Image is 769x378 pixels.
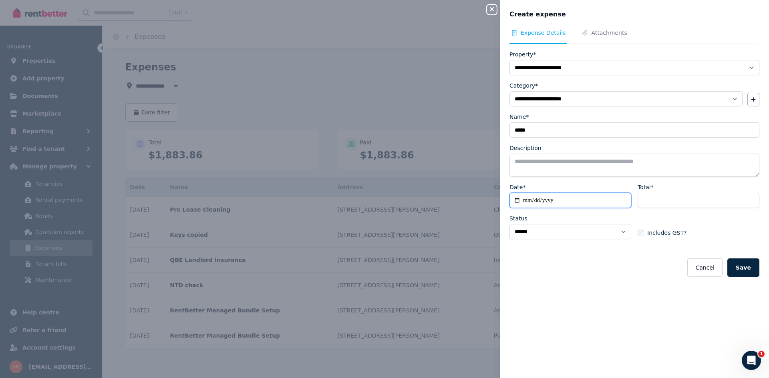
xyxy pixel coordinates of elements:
iframe: Intercom live chat [742,351,761,370]
label: Description [509,144,542,152]
input: Includes GST? [638,230,644,236]
label: Property* [509,50,536,58]
span: Attachments [591,29,627,37]
nav: Tabs [509,29,759,44]
label: Category* [509,82,538,90]
label: Status [509,214,527,222]
button: Save [727,258,759,277]
span: Includes GST? [647,229,686,237]
span: Create expense [509,10,566,19]
span: Expense Details [521,29,566,37]
button: Cancel [687,258,722,277]
label: Total* [638,183,654,191]
label: Name* [509,113,529,121]
span: 1 [758,351,765,357]
label: Date* [509,183,525,191]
